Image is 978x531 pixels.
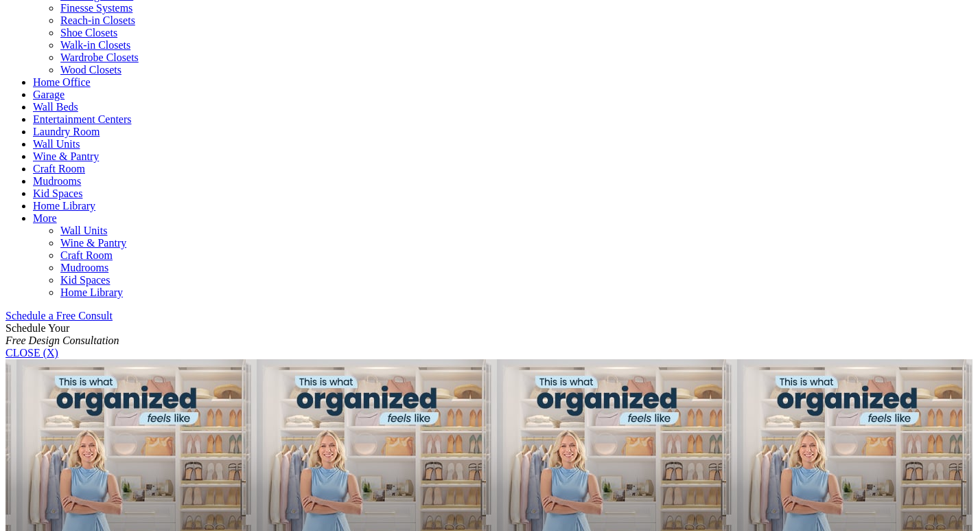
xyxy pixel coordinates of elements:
[5,335,119,346] em: Free Design Consultation
[33,212,57,224] a: More menu text will display only on big screen
[60,286,123,298] a: Home Library
[33,101,78,113] a: Wall Beds
[60,225,107,236] a: Wall Units
[60,27,117,38] a: Shoe Closets
[60,14,135,26] a: Reach-in Closets
[33,163,85,174] a: Craft Room
[60,249,113,261] a: Craft Room
[5,322,119,346] span: Schedule Your
[33,126,100,137] a: Laundry Room
[33,89,65,100] a: Garage
[33,138,80,150] a: Wall Units
[60,262,108,273] a: Mudrooms
[60,274,110,286] a: Kid Spaces
[60,237,126,249] a: Wine & Pantry
[33,175,81,187] a: Mudrooms
[5,347,58,359] a: CLOSE (X)
[5,310,113,321] a: Schedule a Free Consult (opens a dropdown menu)
[33,188,82,199] a: Kid Spaces
[60,39,130,51] a: Walk-in Closets
[33,150,99,162] a: Wine & Pantry
[60,52,139,63] a: Wardrobe Closets
[33,76,91,88] a: Home Office
[60,64,121,76] a: Wood Closets
[60,2,132,14] a: Finesse Systems
[33,113,132,125] a: Entertainment Centers
[33,200,95,212] a: Home Library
